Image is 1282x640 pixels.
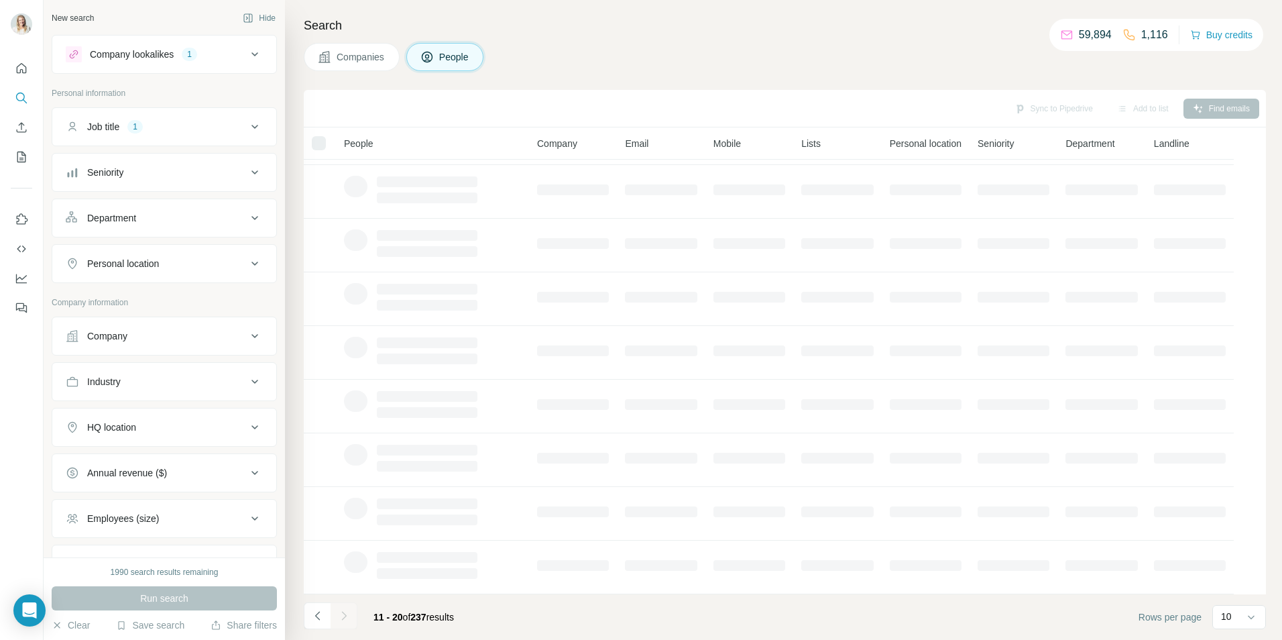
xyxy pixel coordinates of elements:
span: Mobile [713,137,741,150]
button: HQ location [52,411,276,443]
div: Industry [87,375,121,388]
div: Department [87,211,136,225]
button: Company lookalikes1 [52,38,276,70]
div: Company [87,329,127,343]
button: Buy credits [1190,25,1252,44]
span: results [373,612,454,623]
button: Annual revenue ($) [52,457,276,489]
button: Employees (size) [52,502,276,535]
button: Share filters [211,619,277,632]
div: Employees (size) [87,512,159,525]
div: 1 [182,48,197,60]
div: 1 [127,121,143,133]
p: 10 [1221,610,1232,623]
span: 11 - 20 [373,612,403,623]
button: Enrich CSV [11,115,32,140]
button: Industry [52,366,276,398]
div: New search [52,12,94,24]
span: Seniority [978,137,1014,150]
div: Annual revenue ($) [87,466,167,480]
div: Seniority [87,166,123,179]
h4: Search [304,16,1266,35]
span: Companies [337,50,386,64]
span: People [439,50,470,64]
span: Email [625,137,648,150]
button: Hide [233,8,285,28]
button: Save search [116,619,184,632]
button: Use Surfe API [11,237,32,261]
img: Avatar [11,13,32,35]
button: Department [52,202,276,234]
div: Personal location [87,257,159,270]
div: Job title [87,120,119,134]
button: Seniority [52,156,276,189]
button: Job title1 [52,111,276,143]
button: Use Surfe on LinkedIn [11,207,32,231]
button: My lists [11,145,32,169]
span: Lists [801,137,821,150]
button: Company [52,320,276,352]
button: Quick start [11,56,32,81]
button: Navigate to previous page [304,602,331,629]
div: 1990 search results remaining [111,566,219,578]
span: 237 [410,612,426,623]
span: of [403,612,411,623]
p: 59,894 [1079,27,1112,43]
span: People [344,137,373,150]
p: 1,116 [1141,27,1168,43]
button: Personal location [52,248,276,280]
span: Company [537,137,577,150]
div: Open Intercom Messenger [13,594,46,627]
button: Feedback [11,296,32,320]
span: Landline [1154,137,1189,150]
p: Personal information [52,87,277,99]
p: Company information [52,297,277,309]
button: Dashboard [11,266,32,290]
span: Department [1065,137,1114,150]
div: HQ location [87,421,136,434]
button: Search [11,86,32,110]
span: Rows per page [1139,610,1202,624]
button: Clear [52,619,90,632]
button: Technologies [52,548,276,580]
div: Company lookalikes [90,48,174,61]
span: Personal location [890,137,961,150]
